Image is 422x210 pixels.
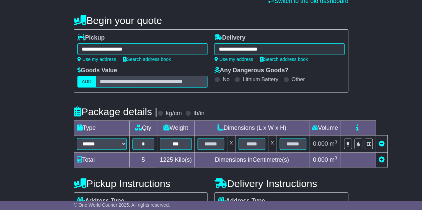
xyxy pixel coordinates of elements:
[330,156,337,163] span: m
[129,121,157,135] td: Qty
[379,140,385,147] a: Remove this item
[214,57,253,62] a: Use my address
[74,15,348,26] h4: Begin your quote
[214,67,288,74] label: Any Dangerous Goods?
[292,76,305,83] label: Other
[260,57,308,62] a: Search address book
[223,76,229,83] label: No
[77,197,124,205] label: Address Type
[379,156,385,163] a: Add new item
[243,76,278,83] label: Lithium Battery
[214,178,348,189] h4: Delivery Instructions
[335,139,337,144] sup: 3
[194,153,309,167] td: Dimensions in Centimetre(s)
[77,76,96,88] label: AUD
[166,110,182,117] label: kg/cm
[157,121,194,135] td: Weight
[123,57,171,62] a: Search address book
[74,202,170,208] span: © One World Courier 2025. All rights reserved.
[74,178,208,189] h4: Pickup Instructions
[330,140,337,147] span: m
[194,121,309,135] td: Dimensions (L x W x H)
[309,121,341,135] td: Volume
[74,153,129,167] td: Total
[335,155,337,160] sup: 3
[218,197,265,205] label: Address Type
[227,135,236,153] td: x
[77,57,116,62] a: Use my address
[157,153,194,167] td: Kilo(s)
[77,34,105,42] label: Pickup
[129,153,157,167] td: 5
[313,156,328,163] span: 0.000
[74,106,157,117] h4: Package details |
[214,34,245,42] label: Delivery
[160,156,173,163] span: 1225
[268,135,277,153] td: x
[77,67,117,74] label: Goods Value
[313,140,328,147] span: 0.000
[74,121,129,135] td: Type
[193,110,204,117] label: lb/in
